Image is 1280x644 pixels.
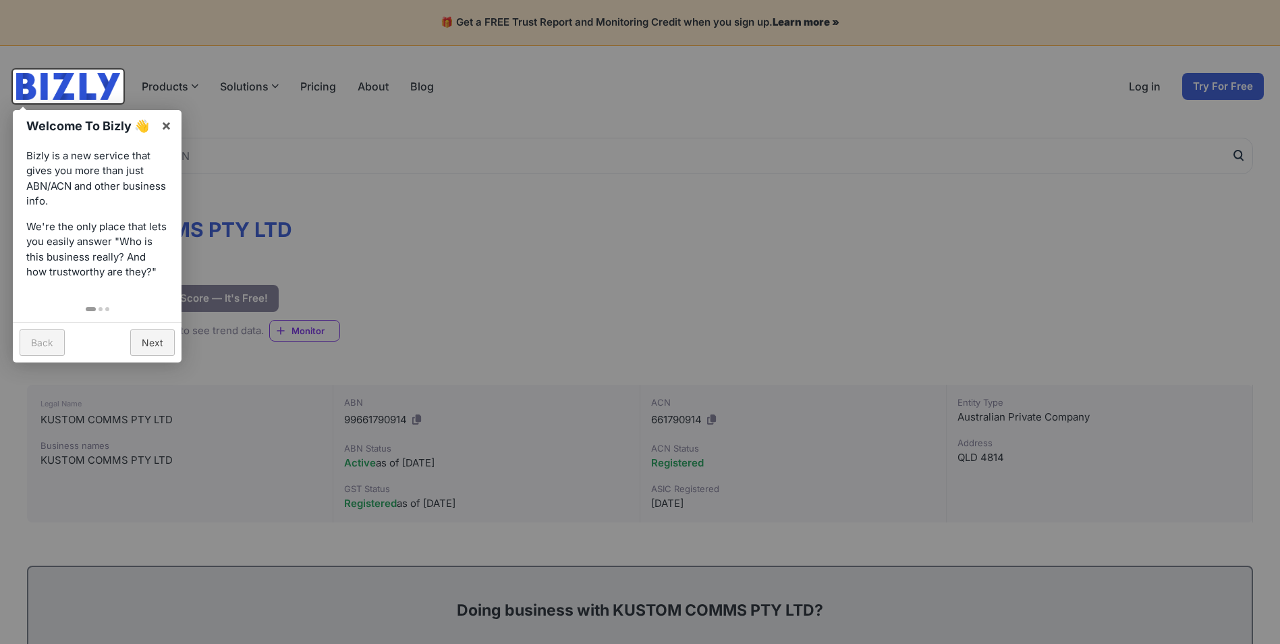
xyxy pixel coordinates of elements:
p: We're the only place that lets you easily answer "Who is this business really? And how trustworth... [26,219,168,280]
a: Next [130,329,175,356]
a: Back [20,329,65,356]
p: Bizly is a new service that gives you more than just ABN/ACN and other business info. [26,149,168,209]
a: × [151,110,182,140]
h1: Welcome To Bizly 👋 [26,117,154,135]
